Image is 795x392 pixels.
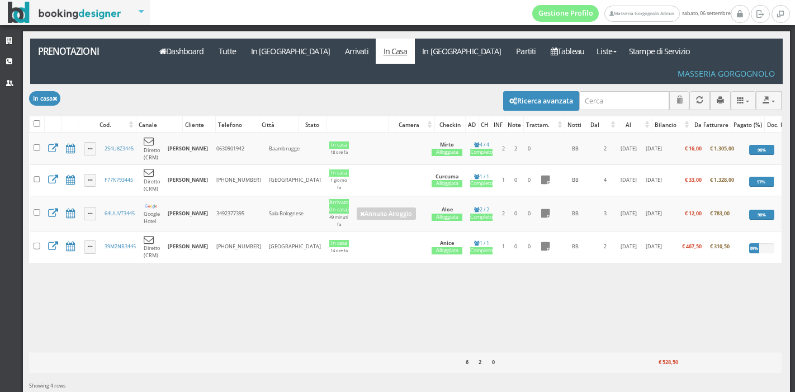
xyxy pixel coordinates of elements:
b: € 1.305,00 [710,145,734,152]
div: Checkin [435,117,465,133]
small: 1 giorno fa [330,177,347,190]
button: Export [756,91,782,110]
td: BB [555,164,596,196]
div: Pagato (%) [731,117,764,133]
a: 2S4U8Z3445 [105,145,134,152]
b: Anice [440,239,454,247]
td: [DATE] [642,164,666,196]
b: Aloe [442,206,453,213]
td: [PHONE_NUMBER] [212,232,265,263]
img: BookingDesigner.com [8,2,121,23]
b: Curcuma [436,173,458,180]
a: Prenotazioni [30,39,146,64]
div: Cod. [97,117,136,133]
td: BB [555,196,596,232]
td: Sala Bolognese [265,196,325,232]
div: Dal [584,117,618,133]
div: Completo [470,214,493,221]
a: Partiti [509,39,543,64]
td: [DATE] [615,133,642,164]
b: Mirto [440,141,454,148]
div: Note [505,117,523,133]
td: BB [555,133,596,164]
td: Diretto (CRM) [140,164,164,196]
a: 4 / 4Completo [470,141,493,156]
td: [DATE] [642,133,666,164]
b: 6 [466,358,469,366]
td: 2 [497,196,510,232]
div: Città [259,117,298,133]
div: € 528,50 [641,356,681,370]
td: Baambrugge [265,133,325,164]
a: In [GEOGRAPHIC_DATA] [243,39,337,64]
b: € 16,00 [685,145,702,152]
b: 2 [479,358,481,366]
b: € 310,50 [710,243,730,250]
a: Gestione Profilo [532,5,599,22]
img: cbbb1f99dbdb11ebaf5a02e34bd9d7be.png [144,202,158,211]
a: 39M2NB3445 [105,243,136,250]
div: Alloggiata [432,214,462,221]
a: 1 / 1Completo [470,239,493,254]
div: Completo [470,247,493,254]
td: 0 [522,232,536,263]
td: 2 [596,133,615,164]
div: Bilancio [652,117,692,133]
div: 97% [749,177,774,187]
h4: Masseria Gorgognolo [678,69,775,78]
td: 0 [510,196,522,232]
td: 0 [510,164,522,196]
td: Diretto (CRM) [140,133,164,164]
td: 2 [510,133,522,164]
a: Dashboard [152,39,211,64]
div: Camera [396,117,434,133]
td: 0 [522,164,536,196]
a: Tableau [543,39,592,64]
div: In casa [329,240,349,247]
div: Alloggiata [432,149,462,156]
button: Aggiorna [689,91,710,110]
b: € 1.328,00 [710,176,734,183]
td: Google Hotel [140,196,164,232]
div: 98% [749,210,774,220]
div: In casa [329,169,349,177]
small: 18 ore fa [330,149,348,155]
div: Completo [470,180,493,187]
td: [DATE] [615,232,642,263]
td: 3 [596,196,615,232]
b: € 467,50 [682,243,702,250]
b: € 12,00 [685,210,702,217]
input: Cerca [579,91,669,110]
div: Alloggiata [432,247,462,254]
div: Al [618,117,651,133]
a: In Casa [376,39,415,64]
td: [DATE] [642,196,666,232]
td: 4 [596,164,615,196]
td: 1 [497,232,510,263]
div: 39% [749,243,759,253]
td: [DATE] [642,232,666,263]
a: Annulla Alloggio [357,207,416,220]
div: CH [479,117,491,133]
div: In casa [329,141,349,149]
div: Notti [565,117,584,133]
td: [DATE] [615,196,642,232]
td: 0 [510,232,522,263]
div: Stato [299,117,326,133]
small: 49 minuti fa [329,214,348,227]
a: 2 / 2Completo [470,206,493,221]
td: 2 [596,232,615,263]
td: [DATE] [615,164,642,196]
td: BB [555,232,596,263]
td: [GEOGRAPHIC_DATA] [265,164,325,196]
div: 98% [749,145,774,155]
span: Showing 4 rows [29,382,65,389]
small: 14 ore fa [330,248,348,253]
td: Diretto (CRM) [140,232,164,263]
b: € 783,00 [710,210,730,217]
a: 1 / 1Completo [470,173,493,188]
div: Trattam. [524,117,565,133]
td: 1 [497,164,510,196]
a: 64UUVT3445 [105,210,135,217]
div: Canale [136,117,182,133]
